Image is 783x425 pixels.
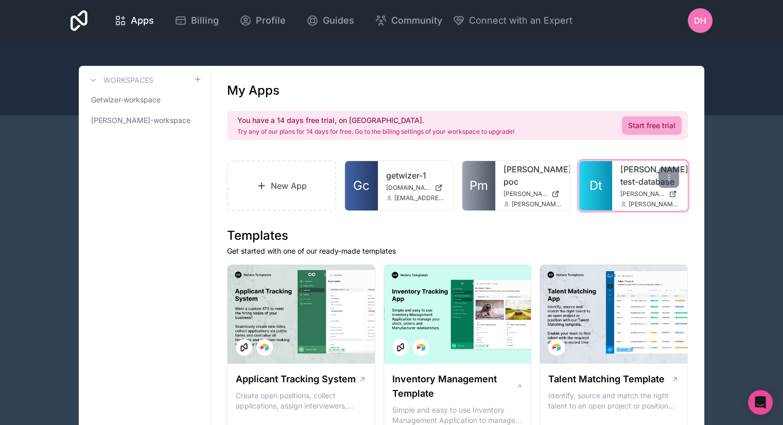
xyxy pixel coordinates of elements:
a: Community [367,9,450,32]
a: getwizer-1 [386,169,445,182]
span: Billing [191,13,219,28]
span: Dt [589,178,602,194]
a: Dt [579,161,612,210]
h1: Talent Matching Template [548,372,665,386]
a: [PERSON_NAME]-test-database [620,163,679,188]
a: Start free trial [622,116,682,135]
a: Apps [106,9,162,32]
h1: Applicant Tracking System [236,372,356,386]
p: Identify, source and match the right talent to an open project or position with our Talent Matchi... [548,391,679,411]
span: Guides [323,13,354,28]
p: Create open positions, collect applications, assign interviewers, centralise candidate feedback a... [236,391,367,411]
h3: Workspaces [103,75,153,85]
a: Getwizer-workspace [87,91,202,109]
a: Billing [166,9,227,32]
h2: You have a 14 days free trial, on [GEOGRAPHIC_DATA]. [237,115,514,126]
span: Pm [469,178,488,194]
img: Airtable Logo [260,343,269,351]
a: Profile [231,9,294,32]
a: [PERSON_NAME][DOMAIN_NAME] [620,190,679,198]
a: New App [227,161,336,211]
a: [PERSON_NAME]-workspace [87,111,202,130]
span: [PERSON_NAME]-workspace [91,115,190,126]
img: Airtable Logo [552,343,561,351]
h1: Inventory Management Template [392,372,516,401]
img: Airtable Logo [417,343,425,351]
a: [DOMAIN_NAME] [386,184,445,192]
span: [DOMAIN_NAME] [386,184,430,192]
a: Gc [345,161,378,210]
a: Workspaces [87,74,153,86]
a: [PERSON_NAME]-poc [503,163,562,188]
span: Profile [256,13,286,28]
a: [PERSON_NAME][DOMAIN_NAME] [503,190,562,198]
button: Connect with an Expert [453,13,572,28]
p: Try any of our plans for 14 days for free. Go to the billing settings of your workspace to upgrade! [237,128,514,136]
span: [EMAIL_ADDRESS][DOMAIN_NAME] [394,194,445,202]
h1: My Apps [227,82,280,99]
span: Connect with an Expert [469,13,572,28]
span: DH [694,14,706,27]
a: Pm [462,161,495,210]
span: Community [391,13,442,28]
a: Guides [298,9,362,32]
span: Apps [131,13,154,28]
span: [PERSON_NAME][EMAIL_ADDRESS][PERSON_NAME][DOMAIN_NAME] [512,200,562,208]
h1: Templates [227,227,688,244]
span: Gc [353,178,370,194]
span: Getwizer-workspace [91,95,161,105]
p: Get started with one of our ready-made templates [227,246,688,256]
span: [PERSON_NAME][DOMAIN_NAME] [620,190,665,198]
div: Open Intercom Messenger [748,390,773,415]
span: [PERSON_NAME][EMAIL_ADDRESS][PERSON_NAME][DOMAIN_NAME] [629,200,679,208]
span: [PERSON_NAME][DOMAIN_NAME] [503,190,548,198]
